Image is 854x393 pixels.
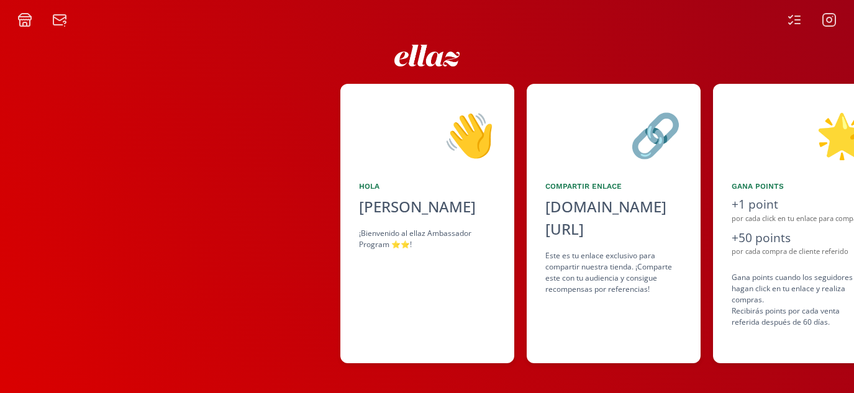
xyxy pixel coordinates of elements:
div: 👋 [359,102,496,166]
div: [DOMAIN_NAME][URL] [545,196,682,240]
img: ew9eVGDHp6dD [394,45,460,66]
div: Este es tu enlace exclusivo para compartir nuestra tienda. ¡Comparte este con tu audiencia y cons... [545,250,682,295]
div: 🔗 [545,102,682,166]
div: ¡Bienvenido al ellaz Ambassador Program ⭐️⭐️! [359,228,496,250]
div: Compartir Enlace [545,181,682,192]
div: [PERSON_NAME] [359,196,496,218]
div: Hola [359,181,496,192]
